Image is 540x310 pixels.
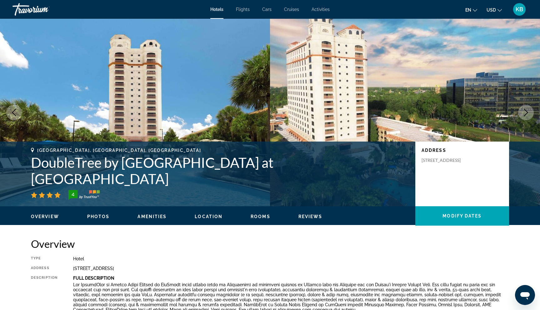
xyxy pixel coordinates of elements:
[262,7,272,12] a: Cars
[31,214,59,219] button: Overview
[298,214,322,219] button: Reviews
[415,206,509,226] button: Modify Dates
[312,7,330,12] a: Activities
[37,148,201,153] span: [GEOGRAPHIC_DATA], [GEOGRAPHIC_DATA], [GEOGRAPHIC_DATA]
[465,5,477,14] button: Change language
[210,7,223,12] a: Hotels
[515,285,535,305] iframe: Button to launch messaging window
[68,190,100,200] img: TrustYou guest rating badge
[87,214,110,219] button: Photos
[31,154,409,187] h1: DoubleTree by [GEOGRAPHIC_DATA] at [GEOGRAPHIC_DATA]
[487,5,502,14] button: Change currency
[73,276,114,281] b: Full Description
[236,7,250,12] a: Flights
[465,7,471,12] span: en
[487,7,496,12] span: USD
[284,7,299,12] a: Cruises
[251,214,270,219] button: Rooms
[73,256,509,261] div: Hotel
[73,266,509,271] div: [STREET_ADDRESS]
[31,266,57,271] div: Address
[518,105,534,120] button: Next image
[137,214,167,219] button: Amenities
[195,214,222,219] button: Location
[67,191,79,198] div: 4
[516,6,523,12] span: KB
[31,256,57,261] div: Type
[6,105,22,120] button: Previous image
[442,213,482,218] span: Modify Dates
[511,3,527,16] button: User Menu
[31,237,509,250] h2: Overview
[422,148,503,153] p: Address
[12,1,75,17] a: Travorium
[422,157,472,163] p: [STREET_ADDRESS]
